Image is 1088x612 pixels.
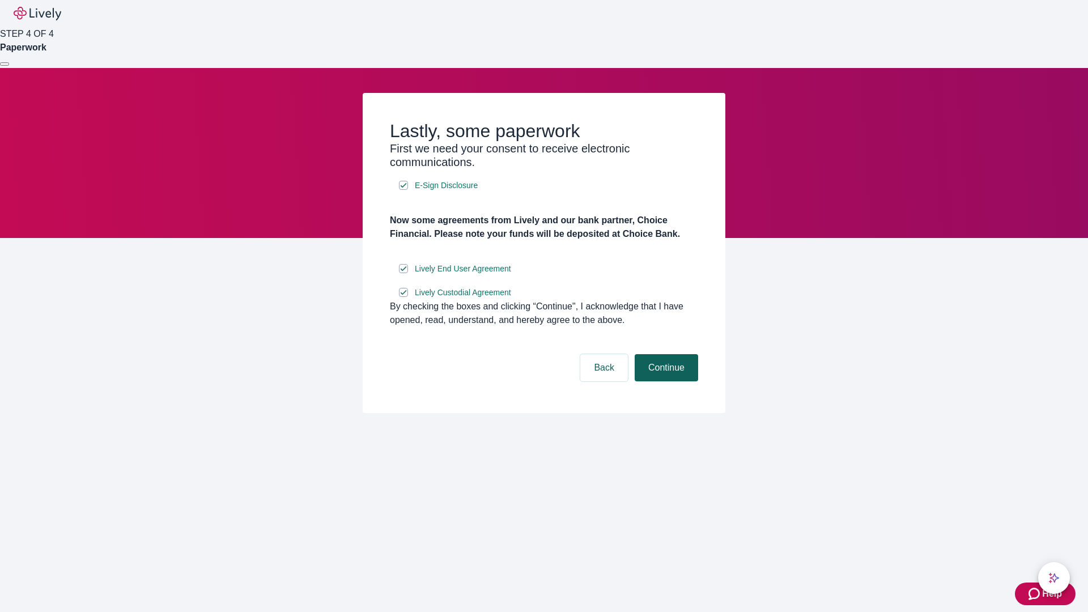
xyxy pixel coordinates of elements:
[413,178,480,193] a: e-sign disclosure document
[1015,583,1076,605] button: Zendesk support iconHelp
[390,214,698,241] h4: Now some agreements from Lively and our bank partner, Choice Financial. Please note your funds wi...
[413,286,513,300] a: e-sign disclosure document
[415,180,478,192] span: E-Sign Disclosure
[1028,587,1042,601] svg: Zendesk support icon
[14,7,61,20] img: Lively
[580,354,628,381] button: Back
[1042,587,1062,601] span: Help
[390,120,698,142] h2: Lastly, some paperwork
[413,262,513,276] a: e-sign disclosure document
[390,300,698,327] div: By checking the boxes and clicking “Continue", I acknowledge that I have opened, read, understand...
[1048,572,1060,584] svg: Lively AI Assistant
[635,354,698,381] button: Continue
[415,263,511,275] span: Lively End User Agreement
[415,287,511,299] span: Lively Custodial Agreement
[390,142,698,169] h3: First we need your consent to receive electronic communications.
[1038,562,1070,594] button: chat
